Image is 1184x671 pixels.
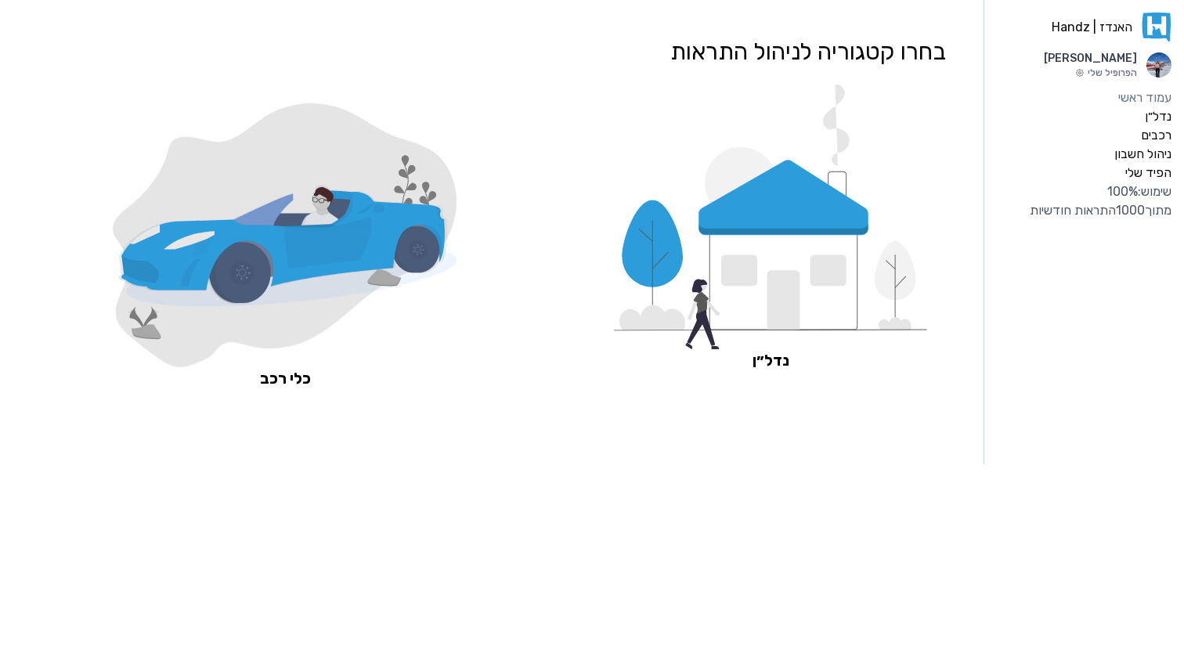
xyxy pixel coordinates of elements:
[614,349,927,371] span: נדל״ן
[1044,51,1137,67] p: [PERSON_NAME]
[113,103,457,389] a: כלי רכב
[997,13,1171,41] a: האנדז | Handz
[997,164,1171,182] a: הפיד שלי
[1044,67,1137,79] p: הפרופיל שלי
[113,367,457,389] span: כלי רכב
[997,126,1171,145] a: רכבים
[1118,88,1171,107] label: עמוד ראשי
[997,182,1171,220] div: שימוש: 100 % מתוך 1000 התראות חודשיות
[614,85,927,408] a: נדל״ן
[1125,164,1171,182] label: הפיד שלי
[75,38,946,66] h1: בחרו קטגוריה לניהול התראות
[1145,107,1171,126] label: נדל״ן
[1146,52,1171,78] img: תמונת פרופיל
[997,51,1171,79] a: תמונת פרופיל[PERSON_NAME]הפרופיל שלי
[997,88,1171,107] a: עמוד ראשי
[1114,145,1171,164] label: ניהול חשבון
[997,145,1171,164] a: ניהול חשבון
[997,107,1171,126] a: נדל״ן
[1141,126,1171,145] label: רכבים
